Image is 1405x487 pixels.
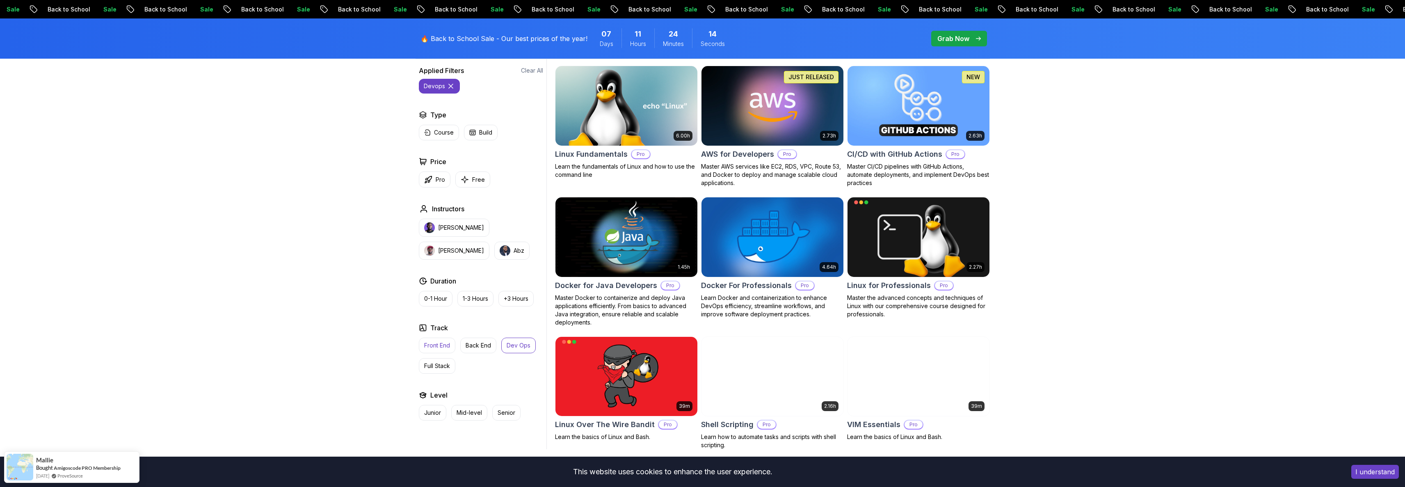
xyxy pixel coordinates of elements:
p: NEW [966,73,980,81]
button: instructor img[PERSON_NAME] [419,242,489,260]
button: Senior [492,405,521,421]
p: Back to School [1106,5,1162,14]
img: Linux Fundamentals card [555,66,697,146]
p: Sale [871,5,898,14]
span: 7 Days [601,28,611,40]
button: Front End [419,338,455,353]
p: Back to School [816,5,871,14]
p: Back to School [525,5,581,14]
p: Front End [424,341,450,350]
img: VIM Essentials card [848,337,989,416]
p: Pro [758,421,776,429]
p: devops [424,82,445,90]
p: JUST RELEASED [788,73,834,81]
h2: Price [430,157,446,167]
p: Learn the fundamentals of Linux and how to use the command line [555,162,698,179]
a: Shell Scripting card2.16hShell ScriptingProLearn how to automate tasks and scripts with shell scr... [701,336,844,450]
p: 2.73h [822,133,836,139]
img: instructor img [424,245,435,256]
h2: Instructors [432,204,464,214]
a: Docker for Java Developers card1.45hDocker for Java DevelopersProMaster Docker to containerize an... [555,197,698,327]
h2: Level [430,390,448,400]
img: Docker For Professionals card [701,197,843,277]
button: Full Stack [419,358,455,374]
p: Master Docker to containerize and deploy Java applications efficiently. From basics to advanced J... [555,294,698,327]
p: 0-1 Hour [424,295,447,303]
button: Clear All [521,66,543,75]
p: Sale [1259,5,1285,14]
p: 39m [679,403,690,409]
div: This website uses cookies to enhance the user experience. [6,463,1339,481]
p: Back to School [622,5,678,14]
p: Learn Docker and containerization to enhance DevOps efficiency, streamline workflows, and improve... [701,294,844,318]
p: Dev Ops [507,341,530,350]
p: Sale [97,5,123,14]
p: Sale [1065,5,1091,14]
button: Course [419,125,459,140]
p: Master AWS services like EC2, RDS, VPC, Route 53, and Docker to deploy and manage scalable cloud ... [701,162,844,187]
p: Back to School [1203,5,1259,14]
button: devops [419,79,460,94]
h2: Track [430,323,448,333]
p: Sale [1162,5,1188,14]
span: 14 Seconds [708,28,717,40]
p: Sale [968,5,994,14]
img: instructor img [424,222,435,233]
button: instructor imgAbz [494,242,530,260]
img: provesource social proof notification image [7,454,33,480]
p: Course [434,128,454,137]
p: Sale [774,5,801,14]
h2: VIM Essentials [847,419,900,430]
button: 1-3 Hours [457,291,493,306]
button: Accept cookies [1351,465,1399,479]
p: 6.00h [676,133,690,139]
p: Pro [905,421,923,429]
p: Build [479,128,492,137]
p: 4.64h [822,264,836,270]
h2: Docker for Java Developers [555,280,657,291]
a: Linux Over The Wire Bandit card39mLinux Over The Wire BanditProLearn the basics of Linux and Bash. [555,336,698,441]
p: [PERSON_NAME] [438,224,484,232]
p: 1.45h [678,264,690,270]
button: +3 Hours [498,291,534,306]
p: Back to School [1300,5,1355,14]
h2: Duration [430,276,456,286]
p: Sale [484,5,510,14]
span: Minutes [663,40,684,48]
button: 0-1 Hour [419,291,452,306]
p: Junior [424,409,441,417]
p: Back to School [41,5,97,14]
span: [DATE] [36,472,49,479]
p: Back to School [1009,5,1065,14]
img: instructor img [500,245,510,256]
p: Pro [661,281,679,290]
span: 24 Minutes [669,28,678,40]
p: 2.27h [969,264,982,270]
button: Free [455,171,490,187]
a: Linux Fundamentals card6.00hLinux FundamentalsProLearn the fundamentals of Linux and how to use t... [555,66,698,179]
p: Sale [194,5,220,14]
a: Amigoscode PRO Membership [54,465,121,471]
p: 1-3 Hours [463,295,488,303]
button: Junior [419,405,446,421]
a: VIM Essentials card39mVIM EssentialsProLearn the basics of Linux and Bash. [847,336,990,441]
button: Mid-level [451,405,487,421]
p: Pro [632,150,650,158]
h2: Type [430,110,446,120]
p: Sale [290,5,317,14]
button: instructor img[PERSON_NAME] [419,219,489,237]
p: Pro [778,150,796,158]
p: Back to School [138,5,194,14]
span: Seconds [701,40,725,48]
img: CI/CD with GitHub Actions card [848,66,989,146]
p: Back to School [428,5,484,14]
a: Linux for Professionals card2.27hLinux for ProfessionalsProMaster the advanced concepts and techn... [847,197,990,318]
p: 2.63h [969,133,982,139]
p: 39m [971,403,982,409]
p: Pro [935,281,953,290]
p: [PERSON_NAME] [438,247,484,255]
p: Back End [466,341,491,350]
p: Learn the basics of Linux and Bash. [555,433,698,441]
img: Docker for Java Developers card [555,197,697,277]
